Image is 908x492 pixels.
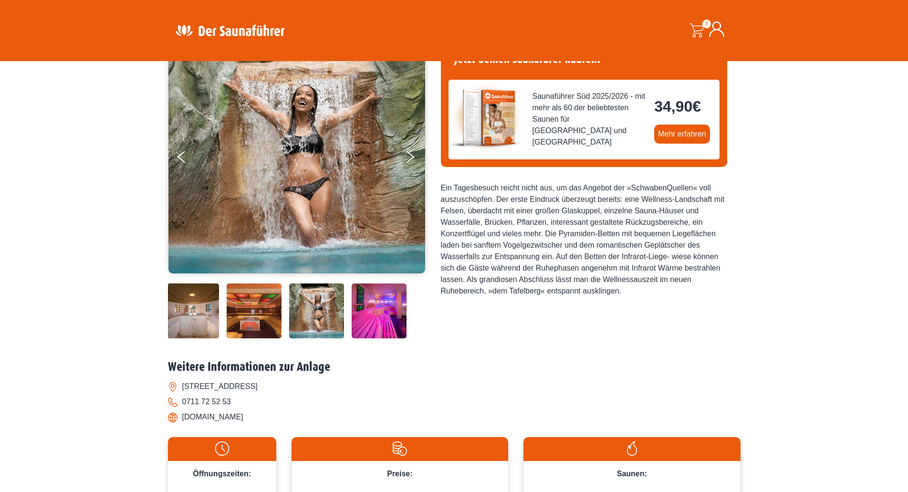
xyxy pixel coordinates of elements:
h2: Weitere Informationen zur Anlage [168,360,741,375]
a: Mehr erfahren [654,125,710,144]
span: Preise: [387,470,412,478]
li: 0711 72 52 53 [168,394,741,409]
span: € [692,98,701,115]
button: Next [405,147,428,171]
span: Öffnungszeiten: [193,470,251,478]
div: Ein Tagesbesuch reicht nicht aus, um das Angebot der »SchwabenQuellen« voll auszuschöpfen. Der er... [441,182,727,297]
img: der-saunafuehrer-2025-sued.jpg [449,80,525,156]
span: Saunen: [617,470,647,478]
img: Uhr-weiss.svg [173,441,271,456]
img: Preise-weiss.svg [296,441,503,456]
span: 0 [702,20,711,28]
li: [DOMAIN_NAME] [168,409,741,425]
img: Flamme-weiss.svg [528,441,735,456]
li: [STREET_ADDRESS] [168,379,741,394]
button: Previous [177,147,201,171]
bdi: 34,90 [654,98,701,115]
span: Saunaführer Süd 2025/2026 - mit mehr als 60 der beliebtesten Saunen für [GEOGRAPHIC_DATA] und [GE... [532,91,647,148]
